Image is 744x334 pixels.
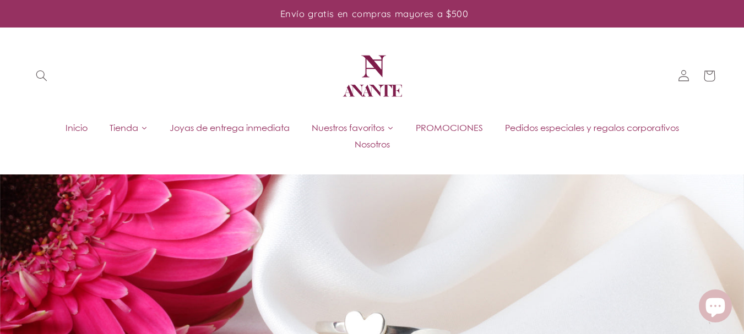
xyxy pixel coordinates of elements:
a: PROMOCIONES [405,119,494,136]
span: PROMOCIONES [416,122,483,134]
span: Joyas de entrega inmediata [170,122,290,134]
a: Joyas de entrega inmediata [159,119,301,136]
span: Nuestros favoritos [312,122,384,134]
inbox-online-store-chat: Chat de la tienda online Shopify [696,289,735,325]
span: Nosotros [355,138,390,150]
span: Pedidos especiales y regalos corporativos [505,122,679,134]
a: Tienda [99,119,159,136]
a: Pedidos especiales y regalos corporativos [494,119,690,136]
a: Nuestros favoritos [301,119,405,136]
a: Anante Joyería | Diseño mexicano [335,39,410,113]
span: Envío gratis en compras mayores a $500 [280,8,469,19]
span: Inicio [66,122,88,134]
summary: Búsqueda [29,63,55,89]
a: Nosotros [344,136,401,152]
a: Inicio [55,119,99,136]
span: Tienda [110,122,138,134]
img: Anante Joyería | Diseño mexicano [339,43,405,109]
